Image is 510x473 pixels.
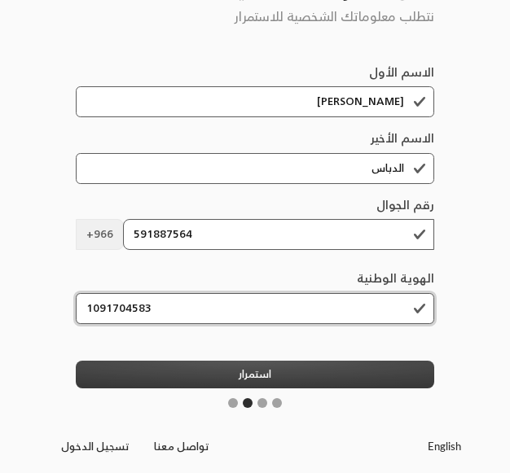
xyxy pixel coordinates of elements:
label: رقم الجوال [376,196,434,215]
a: تواصل معنا [142,437,222,456]
label: الاسم الأخير [371,129,434,148]
a: English [428,432,461,461]
a: تسجيل الدخول [49,437,142,456]
input: xxxxxxxxxx [76,293,434,324]
input: أدخل رقم الجوال [123,219,434,250]
label: الاسم الأول [369,64,434,82]
label: الهوية الوطنية [357,269,434,288]
h5: نتطلب معلوماتك الشخصية للاستمرار [76,9,434,24]
button: تسجيل الدخول [49,432,142,461]
span: +966 [76,219,124,250]
button: استمرار [76,361,434,389]
button: تواصل معنا [142,432,222,461]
